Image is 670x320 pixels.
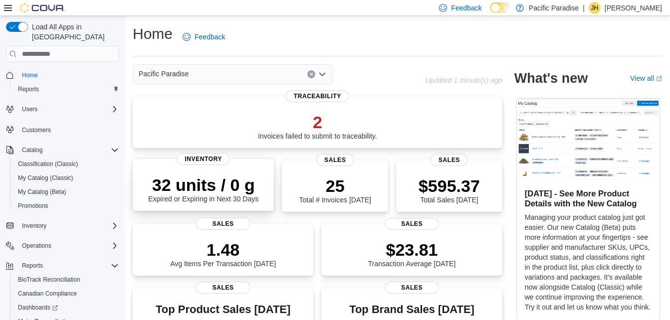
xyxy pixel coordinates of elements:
span: Sales [385,218,439,230]
span: BioTrack Reconciliation [14,274,119,286]
span: Promotions [18,202,48,210]
button: Inventory [2,219,123,233]
button: Catalog [18,144,46,156]
span: Customers [22,126,51,134]
a: My Catalog (Classic) [14,172,77,184]
input: Dark Mode [490,2,511,13]
span: Users [18,103,119,115]
a: Dashboards [14,302,62,314]
div: Avg Items Per Transaction [DATE] [170,240,276,268]
button: Promotions [10,199,123,213]
a: Feedback [179,27,229,47]
h3: Top Brand Sales [DATE] [349,304,474,316]
a: BioTrack Reconciliation [14,274,84,286]
span: Sales [385,282,439,294]
p: $595.37 [419,176,480,196]
p: 32 units / 0 g [148,175,258,195]
p: [PERSON_NAME] [605,2,662,14]
p: Updated 1 minute(s) ago [426,76,502,84]
span: Inventory [18,220,119,232]
span: Home [22,71,38,79]
span: Reports [14,83,119,95]
button: Operations [18,240,55,252]
span: My Catalog (Classic) [18,174,73,182]
button: Operations [2,239,123,253]
a: Home [18,69,42,81]
span: My Catalog (Beta) [14,186,119,198]
span: Reports [18,260,119,272]
button: Catalog [2,143,123,157]
img: Cova [20,3,65,13]
div: Jennifer Henson [589,2,601,14]
p: Managing your product catalog just got easier. Our new Catalog (Beta) puts more information at yo... [525,212,652,312]
span: Inventory [22,222,46,230]
a: Classification (Classic) [14,158,82,170]
button: Inventory [18,220,50,232]
h3: Top Product Sales [DATE] [141,304,305,316]
a: Canadian Compliance [14,288,81,300]
button: Reports [18,260,47,272]
span: Sales [196,282,250,294]
a: Reports [14,83,43,95]
button: Open list of options [318,70,326,78]
button: Reports [10,82,123,96]
h3: [DATE] - See More Product Details with the New Catalog [525,188,652,208]
button: My Catalog (Beta) [10,185,123,199]
span: Load All Apps in [GEOGRAPHIC_DATA] [28,22,119,42]
span: Reports [22,262,43,270]
span: Sales [431,154,468,166]
span: JH [591,2,599,14]
span: Sales [316,154,354,166]
p: 1.48 [170,240,276,260]
button: Customers [2,122,123,137]
button: Canadian Compliance [10,287,123,301]
a: Customers [18,124,55,136]
span: Operations [18,240,119,252]
a: View allExternal link [630,74,662,82]
svg: External link [656,76,662,82]
span: Reports [18,85,39,93]
div: Total Sales [DATE] [419,176,480,204]
h1: Home [133,24,173,44]
span: My Catalog (Beta) [18,188,66,196]
button: Clear input [307,70,315,78]
p: 2 [258,112,377,132]
span: Feedback [195,32,225,42]
span: Canadian Compliance [14,288,119,300]
div: Transaction Average [DATE] [368,240,456,268]
span: Dashboards [14,302,119,314]
span: Dashboards [18,304,58,312]
p: | [583,2,585,14]
span: BioTrack Reconciliation [18,276,80,284]
span: Users [22,105,37,113]
p: Pacific Paradise [529,2,579,14]
span: My Catalog (Classic) [14,172,119,184]
span: Customers [18,123,119,136]
span: Inventory [177,153,230,165]
p: 25 [299,176,371,196]
span: Pacific Paradise [139,68,189,80]
button: Users [2,102,123,116]
span: Canadian Compliance [18,290,77,298]
h2: What's new [514,70,588,86]
div: Total # Invoices [DATE] [299,176,371,204]
span: Operations [22,242,51,250]
p: $23.81 [368,240,456,260]
a: Dashboards [10,301,123,315]
span: Classification (Classic) [14,158,119,170]
span: Traceability [286,90,349,102]
a: My Catalog (Beta) [14,186,70,198]
span: Promotions [14,200,119,212]
span: Home [18,69,119,81]
span: Classification (Classic) [18,160,78,168]
button: My Catalog (Classic) [10,171,123,185]
div: Expired or Expiring in Next 30 Days [148,175,258,203]
span: Catalog [22,146,42,154]
button: Home [2,68,123,82]
span: Feedback [451,3,481,13]
button: Classification (Classic) [10,157,123,171]
button: Users [18,103,41,115]
div: Invoices failed to submit to traceability. [258,112,377,140]
button: BioTrack Reconciliation [10,273,123,287]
